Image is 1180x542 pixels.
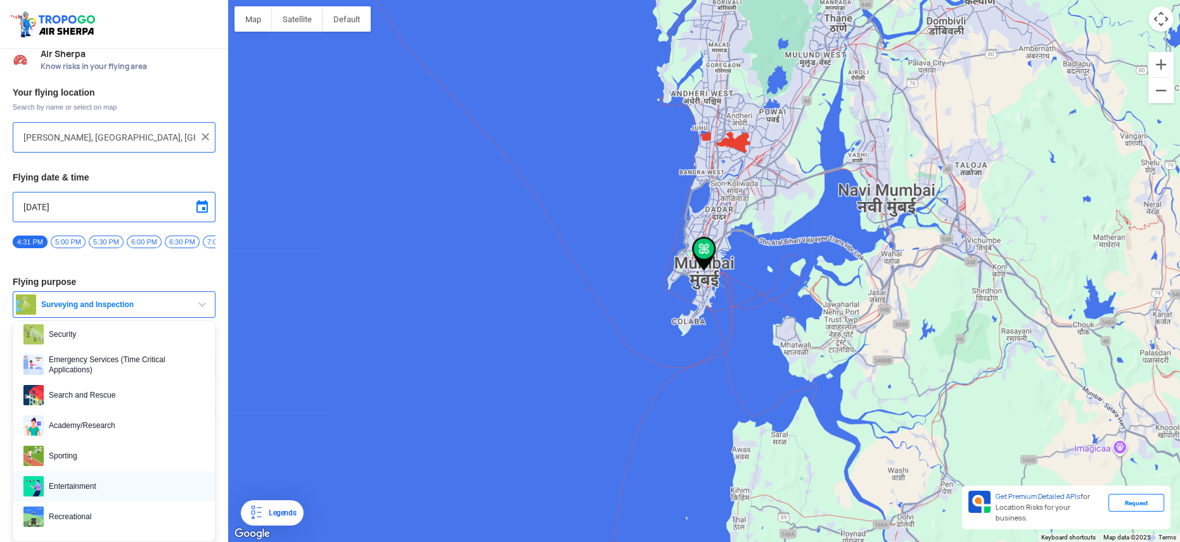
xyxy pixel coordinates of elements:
ul: Surveying and Inspection [13,320,215,542]
span: Search and Rescue [44,385,205,405]
img: security.png [23,324,44,344]
img: rescue.png [23,385,44,405]
img: sporting.png [23,446,44,466]
button: Zoom out [1148,78,1174,103]
img: recreational.png [23,507,44,527]
span: 6:00 PM [127,236,162,248]
span: Map data ©2025 [1103,534,1151,541]
span: Know risks in your flying area [41,61,215,72]
img: enterteinment.png [23,476,44,496]
span: Entertainment [44,476,205,496]
button: Map camera controls [1148,6,1174,32]
button: Zoom in [1148,52,1174,77]
div: Legends [264,505,296,520]
span: Get Premium Detailed APIs [996,492,1081,501]
span: Air Sherpa [41,49,215,59]
button: Surveying and Inspection [13,291,215,318]
span: Surveying and Inspection [36,299,195,310]
img: Legends [248,505,264,520]
a: Open this area in Google Maps (opens a new window) [231,526,273,542]
h3: Flying purpose [13,277,215,286]
span: 5:30 PM [89,236,124,248]
img: survey.png [16,294,36,315]
input: Search your flying location [23,130,195,145]
h3: Flying date & time [13,173,215,182]
span: Emergency Services (Time Critical Applications) [44,355,205,375]
span: Search by name or select on map [13,102,215,112]
img: emergency.png [23,355,44,375]
span: 5:00 PM [51,236,86,248]
img: Google [231,526,273,542]
h3: Your flying location [13,88,215,97]
button: Show street map [234,6,272,32]
span: 6:30 PM [165,236,200,248]
span: 7:00 PM [203,236,238,248]
span: Sporting [44,446,205,466]
div: Request [1108,494,1164,512]
img: Risk Scores [13,52,28,67]
button: Show satellite imagery [272,6,323,32]
span: Academy/Research [44,415,205,436]
img: ic_close.png [199,130,212,143]
span: Security [44,324,205,344]
img: Premium APIs [968,491,991,513]
button: Keyboard shortcuts [1041,533,1096,542]
input: Select Date [23,199,205,215]
img: ic_tgdronemaps.svg [10,9,99,39]
img: acadmey.png [23,415,44,436]
a: Terms [1158,534,1176,541]
span: 4:31 PM [13,236,48,248]
div: for Location Risks for your business. [991,491,1108,524]
span: Recreational [44,507,205,527]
